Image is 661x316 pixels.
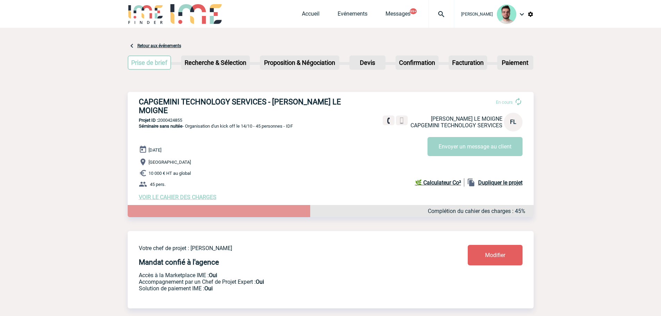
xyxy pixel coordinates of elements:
p: Paiement [498,56,533,69]
p: Recherche & Sélection [182,56,249,69]
span: Modifier [485,252,505,258]
h3: CAPGEMINI TECHNOLOGY SERVICES - [PERSON_NAME] LE MOIGNE [139,97,347,115]
p: Accès à la Marketplace IME : [139,272,427,279]
span: CAPGEMINI TECHNOLOGY SERVICES [410,122,502,129]
b: Oui [204,285,213,292]
img: 121547-2.png [497,5,516,24]
span: FL [510,119,516,125]
button: Envoyer un message au client [427,137,523,156]
a: VOIR LE CAHIER DES CHARGES [139,194,217,200]
a: 🌿 Calculateur Co² [415,178,464,187]
img: file_copy-black-24dp.png [467,178,475,187]
span: [PERSON_NAME] [461,12,493,17]
span: [GEOGRAPHIC_DATA] [149,160,191,165]
img: portable.png [399,118,405,124]
p: 2000424855 [128,118,534,123]
span: 10 000 € HT au global [149,171,191,176]
button: 99+ [410,8,417,14]
b: 🌿 Calculateur Co² [415,179,461,186]
p: Proposition & Négociation [261,56,339,69]
b: Oui [209,272,217,279]
b: Oui [256,279,264,285]
span: 45 pers. [150,182,166,187]
span: [PERSON_NAME] LE MOIGNE [431,116,502,122]
p: Confirmation [396,56,438,69]
b: Dupliquer le projet [478,179,523,186]
span: Séminaire sans nuitée [139,123,183,129]
b: Projet ID : [139,118,158,123]
p: Facturation [449,56,486,69]
p: Conformité aux process achat client, Prise en charge de la facturation, Mutualisation de plusieur... [139,285,427,292]
a: Retour aux événements [137,43,181,48]
img: fixe.png [385,118,392,124]
h4: Mandat confié à l'agence [139,258,219,266]
img: IME-Finder [128,4,164,24]
span: [DATE] [149,147,161,153]
span: - Organisation d'un kick off le 14/10 - 45 personnes - IDF [139,123,293,129]
p: Votre chef de projet : [PERSON_NAME] [139,245,427,251]
a: Messages [385,10,410,20]
p: Devis [350,56,385,69]
span: En cours [496,100,513,105]
p: Prise de brief [128,56,171,69]
a: Evénements [338,10,367,20]
a: Accueil [302,10,320,20]
p: Prestation payante [139,279,427,285]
